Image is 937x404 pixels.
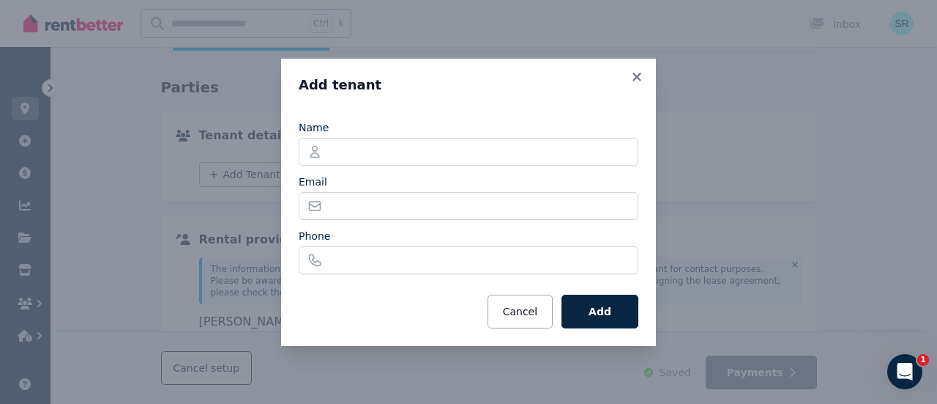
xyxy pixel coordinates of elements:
[561,295,638,328] button: Add
[299,175,327,189] label: Email
[488,295,553,328] button: Cancel
[299,229,330,243] label: Phone
[299,120,329,135] label: Name
[887,354,922,389] iframe: Intercom live chat
[917,354,929,366] span: 1
[299,76,638,94] h3: Add tenant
